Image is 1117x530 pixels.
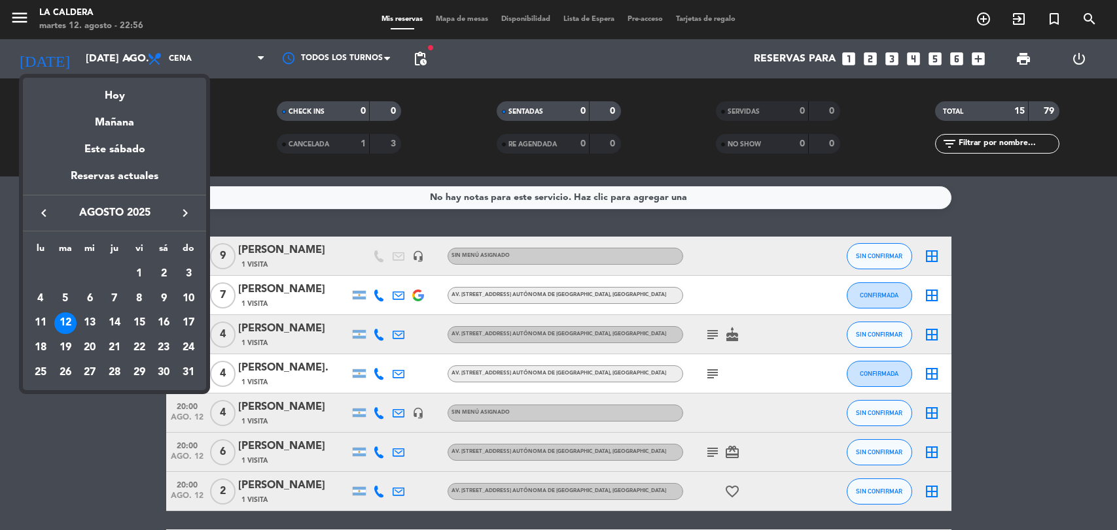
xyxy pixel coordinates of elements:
[23,105,206,131] div: Mañana
[23,78,206,105] div: Hoy
[103,312,126,335] div: 14
[79,361,101,384] div: 27
[177,263,200,285] div: 3
[128,312,151,335] div: 15
[79,312,101,335] div: 13
[177,337,200,359] div: 24
[77,311,102,336] td: 13 de agosto de 2025
[177,312,200,335] div: 17
[152,312,175,335] div: 16
[127,241,152,261] th: viernes
[127,335,152,360] td: 22 de agosto de 2025
[23,131,206,168] div: Este sábado
[102,311,127,336] td: 14 de agosto de 2025
[152,337,175,359] div: 23
[28,335,53,360] td: 18 de agosto de 2025
[77,360,102,385] td: 27 de agosto de 2025
[176,241,201,261] th: domingo
[176,360,201,385] td: 31 de agosto de 2025
[36,205,52,221] i: keyboard_arrow_left
[176,311,201,336] td: 17 de agosto de 2025
[102,286,127,311] td: 7 de agosto de 2025
[176,335,201,360] td: 24 de agosto de 2025
[28,311,53,336] td: 11 de agosto de 2025
[127,360,152,385] td: 29 de agosto de 2025
[177,288,200,310] div: 10
[152,241,177,261] th: sábado
[176,261,201,286] td: 3 de agosto de 2025
[128,337,151,359] div: 22
[127,261,152,286] td: 1 de agosto de 2025
[53,360,78,385] td: 26 de agosto de 2025
[152,261,177,286] td: 2 de agosto de 2025
[127,286,152,311] td: 8 de agosto de 2025
[32,205,56,222] button: keyboard_arrow_left
[29,288,52,310] div: 4
[177,205,193,221] i: keyboard_arrow_right
[54,312,77,335] div: 12
[28,360,53,385] td: 25 de agosto de 2025
[54,337,77,359] div: 19
[103,337,126,359] div: 21
[152,360,177,385] td: 30 de agosto de 2025
[54,361,77,384] div: 26
[56,205,173,222] span: agosto 2025
[128,361,151,384] div: 29
[102,360,127,385] td: 28 de agosto de 2025
[53,241,78,261] th: martes
[152,335,177,360] td: 23 de agosto de 2025
[53,335,78,360] td: 19 de agosto de 2025
[53,286,78,311] td: 5 de agosto de 2025
[152,263,175,285] div: 2
[29,361,52,384] div: 25
[152,311,177,336] td: 16 de agosto de 2025
[152,361,175,384] div: 30
[173,205,197,222] button: keyboard_arrow_right
[152,286,177,311] td: 9 de agosto de 2025
[103,361,126,384] div: 28
[102,335,127,360] td: 21 de agosto de 2025
[152,288,175,310] div: 9
[23,168,206,195] div: Reservas actuales
[28,261,127,286] td: AGO.
[54,288,77,310] div: 5
[79,337,101,359] div: 20
[102,241,127,261] th: jueves
[128,263,151,285] div: 1
[29,312,52,335] div: 11
[177,361,200,384] div: 31
[103,288,126,310] div: 7
[53,311,78,336] td: 12 de agosto de 2025
[77,335,102,360] td: 20 de agosto de 2025
[127,311,152,336] td: 15 de agosto de 2025
[77,241,102,261] th: miércoles
[128,288,151,310] div: 8
[28,241,53,261] th: lunes
[28,286,53,311] td: 4 de agosto de 2025
[29,337,52,359] div: 18
[79,288,101,310] div: 6
[176,286,201,311] td: 10 de agosto de 2025
[77,286,102,311] td: 6 de agosto de 2025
